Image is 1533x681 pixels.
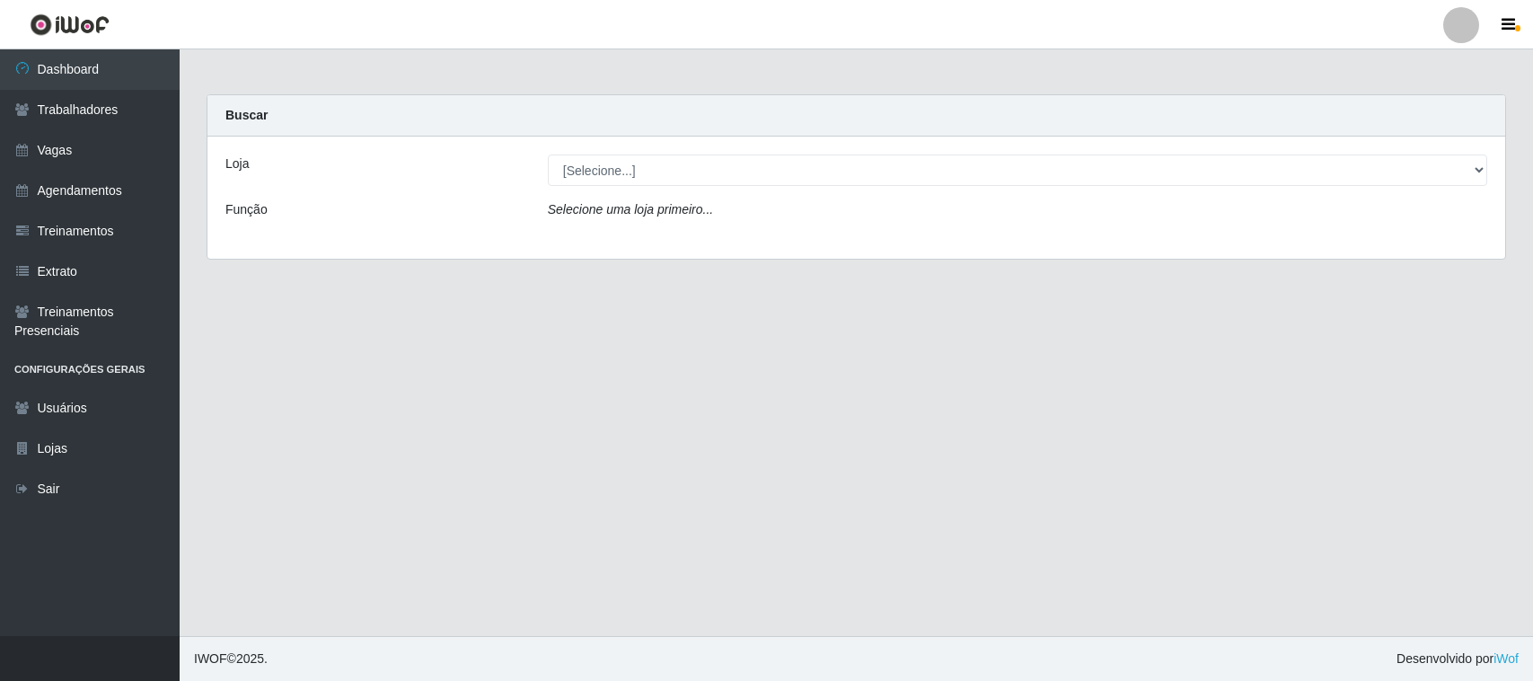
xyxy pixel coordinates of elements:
[225,155,249,173] label: Loja
[548,202,713,217] i: Selecione uma loja primeiro...
[194,650,268,668] span: © 2025 .
[225,200,268,219] label: Função
[1493,651,1519,666] a: iWof
[194,651,227,666] span: IWOF
[30,13,110,36] img: CoreUI Logo
[225,108,268,122] strong: Buscar
[1396,650,1519,668] span: Desenvolvido por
